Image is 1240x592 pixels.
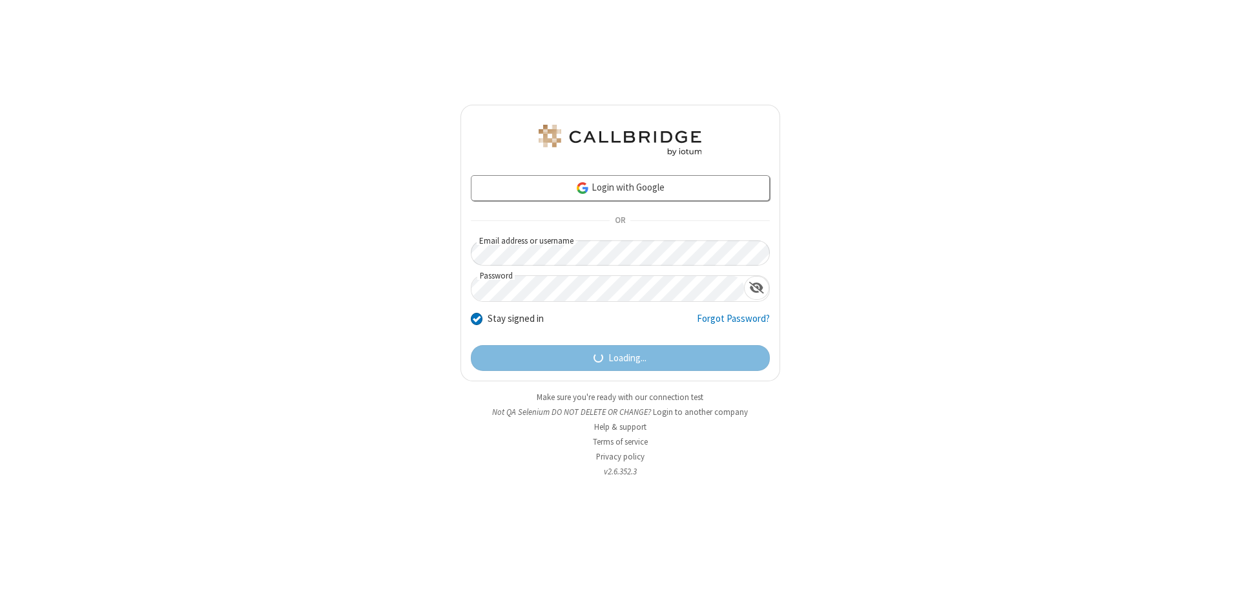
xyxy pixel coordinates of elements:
li: v2.6.352.3 [460,465,780,478]
button: Loading... [471,345,770,371]
a: Forgot Password? [697,312,770,336]
img: QA Selenium DO NOT DELETE OR CHANGE [536,125,704,156]
input: Email address or username [471,240,770,266]
li: Not QA Selenium DO NOT DELETE OR CHANGE? [460,406,780,418]
label: Stay signed in [488,312,544,326]
a: Help & support [594,421,646,432]
span: OR [610,212,630,230]
input: Password [471,276,744,301]
img: google-icon.png [575,181,590,195]
a: Privacy policy [596,451,645,462]
a: Terms of service [593,436,648,447]
iframe: Chat [1208,558,1230,583]
a: Make sure you're ready with our connection test [537,392,703,403]
button: Login to another company [653,406,748,418]
div: Show password [744,276,769,300]
a: Login with Google [471,175,770,201]
span: Loading... [608,351,646,366]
